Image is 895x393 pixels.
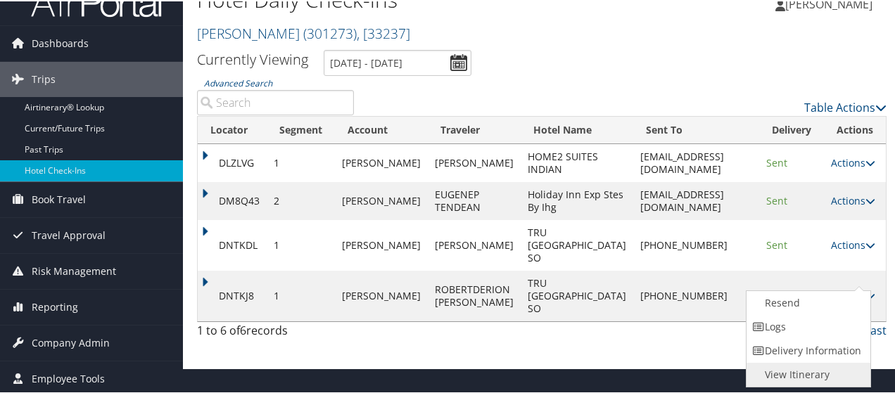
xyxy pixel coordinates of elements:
[335,181,428,219] td: [PERSON_NAME]
[198,181,267,219] td: DM8Q43
[633,219,759,269] td: [PHONE_NUMBER]
[747,361,867,385] a: View Itinerary
[428,219,521,269] td: [PERSON_NAME]
[198,269,267,320] td: DNTKJ8
[198,143,267,181] td: DLZLVG
[766,155,787,168] span: Sent
[267,143,335,181] td: 1
[324,49,471,75] input: [DATE] - [DATE]
[766,193,787,206] span: Sent
[197,22,410,41] a: [PERSON_NAME]
[831,237,875,250] a: Actions
[747,314,867,337] a: Logs
[303,22,357,41] span: ( 301273 )
[633,269,759,320] td: [PHONE_NUMBER]
[633,143,759,181] td: [EMAIL_ADDRESS][DOMAIN_NAME]
[824,115,886,143] th: Actions
[197,89,354,114] input: Advanced Search
[204,76,272,88] a: Advanced Search
[32,288,78,323] span: Reporting
[521,115,633,143] th: Hotel Name: activate to sort column ascending
[747,290,867,314] a: Resend
[428,115,521,143] th: Traveler: activate to sort column ascending
[428,181,521,219] td: EUGENEP TENDEAN
[197,321,354,344] div: 1 to 6 of records
[267,181,335,219] td: 2
[521,219,633,269] td: TRU [GEOGRAPHIC_DATA] SO
[267,269,335,320] td: 1
[32,181,86,216] span: Book Travel
[357,22,410,41] span: , [ 33237 ]
[32,60,56,96] span: Trips
[428,143,521,181] td: [PERSON_NAME]
[521,143,633,181] td: HOME2 SUITES INDIAN
[32,25,89,60] span: Dashboards
[198,219,267,269] td: DNTKDL
[633,115,759,143] th: Sent To: activate to sort column ascending
[335,115,428,143] th: Account: activate to sort column ascending
[521,181,633,219] td: Holiday Inn Exp Stes By Ihg
[335,269,428,320] td: [PERSON_NAME]
[197,49,308,67] h3: Currently Viewing
[766,288,787,301] span: Sent
[831,155,875,168] a: Actions
[521,269,633,320] td: TRU [GEOGRAPHIC_DATA] SO
[804,98,887,114] a: Table Actions
[831,288,875,301] a: Actions
[747,337,867,361] a: Delivery Information
[32,217,106,252] span: Travel Approval
[865,321,887,337] a: Last
[32,324,110,359] span: Company Admin
[32,252,116,288] span: Risk Management
[831,193,875,206] a: Actions
[267,219,335,269] td: 1
[267,115,335,143] th: Segment: activate to sort column ascending
[633,181,759,219] td: [EMAIL_ADDRESS][DOMAIN_NAME]
[335,219,428,269] td: [PERSON_NAME]
[428,269,521,320] td: ROBERTDERION [PERSON_NAME]
[335,143,428,181] td: [PERSON_NAME]
[198,115,267,143] th: Locator: activate to sort column ascending
[759,115,824,143] th: Delivery: activate to sort column ascending
[766,237,787,250] span: Sent
[240,321,246,337] span: 6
